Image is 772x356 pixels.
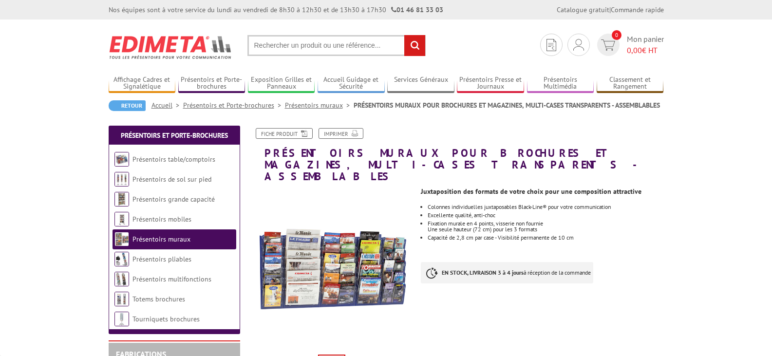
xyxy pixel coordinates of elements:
a: Imprimer [319,128,363,139]
a: Présentoirs de sol sur pied [132,175,211,184]
span: 0 [612,30,621,40]
img: Présentoirs multifonctions [114,272,129,286]
a: Présentoirs grande capacité [132,195,215,204]
a: Présentoirs et Porte-brochures [121,131,228,140]
img: devis rapide [601,39,615,51]
img: Présentoirs de sol sur pied [114,172,129,187]
a: Présentoirs et Porte-brochures [178,75,245,92]
a: Présentoirs Multimédia [527,75,594,92]
img: Edimeta [109,29,233,65]
img: Présentoirs table/comptoirs [114,152,129,167]
img: Présentoirs grande capacité [114,192,129,206]
div: Nos équipes sont à votre service du lundi au vendredi de 8h30 à 12h30 et de 13h30 à 17h30 [109,5,443,15]
strong: EN STOCK, LIVRAISON 3 à 4 jours [442,269,524,276]
li: Excellente qualité, anti-choc [428,212,663,218]
a: Exposition Grilles et Panneaux [248,75,315,92]
a: Présentoirs pliables [132,255,191,263]
a: Présentoirs Presse et Journaux [457,75,524,92]
img: devis rapide [546,39,556,51]
a: Catalogue gratuit [557,5,609,14]
a: Accueil [151,101,183,110]
a: Présentoirs muraux [132,235,190,244]
img: Totems brochures [114,292,129,306]
a: Affichage Cadres et Signalétique [109,75,176,92]
a: Tourniquets brochures [132,315,200,323]
a: Retour [109,100,146,111]
img: devis rapide [573,39,584,51]
img: Présentoirs pliables [114,252,129,266]
a: Présentoirs table/comptoirs [132,155,215,164]
span: 0,00 [627,45,642,55]
a: Totems brochures [132,295,185,303]
a: devis rapide 0 Mon panier 0,00€ HT [595,34,664,56]
strong: Juxtaposition des formats de votre choix pour une composition attractive [421,187,641,196]
a: Présentoirs et Porte-brochures [183,101,285,110]
a: Classement et Rangement [597,75,664,92]
li: Fixation murale en 4 points, visserie non fournie Une seule hauteur (72 cm) pour les 3 formats [428,221,663,232]
a: Présentoirs multifonctions [132,275,211,283]
li: Colonnes individuelles juxtaposables Black-Line® pour votre communication [428,204,663,210]
a: Fiche produit [256,128,313,139]
li: PRÉSENTOIRS MURAUX POUR BROCHURES ET MAGAZINES, MULTI-CASES TRANSPARENTS - ASSEMBLABLES [354,100,660,110]
a: Présentoirs mobiles [132,215,191,224]
div: | [557,5,664,15]
img: Tourniquets brochures [114,312,129,326]
img: Présentoirs muraux [114,232,129,246]
span: € HT [627,45,664,56]
li: Capacité de 2,8 cm par case - Visibilité permanente de 10 cm [428,235,663,241]
strong: 01 46 81 33 03 [391,5,443,14]
p: à réception de la commande [421,262,593,283]
a: Accueil Guidage et Sécurité [318,75,385,92]
a: Présentoirs muraux [285,101,354,110]
input: rechercher [404,35,425,56]
img: presentoirs_muraux_410526_1.jpg [250,187,414,352]
a: Commande rapide [611,5,664,14]
input: Rechercher un produit ou une référence... [247,35,426,56]
img: Présentoirs mobiles [114,212,129,226]
span: Mon panier [627,34,664,56]
a: Services Généraux [387,75,454,92]
h1: PRÉSENTOIRS MURAUX POUR BROCHURES ET MAGAZINES, MULTI-CASES TRANSPARENTS - ASSEMBLABLES [243,128,671,183]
